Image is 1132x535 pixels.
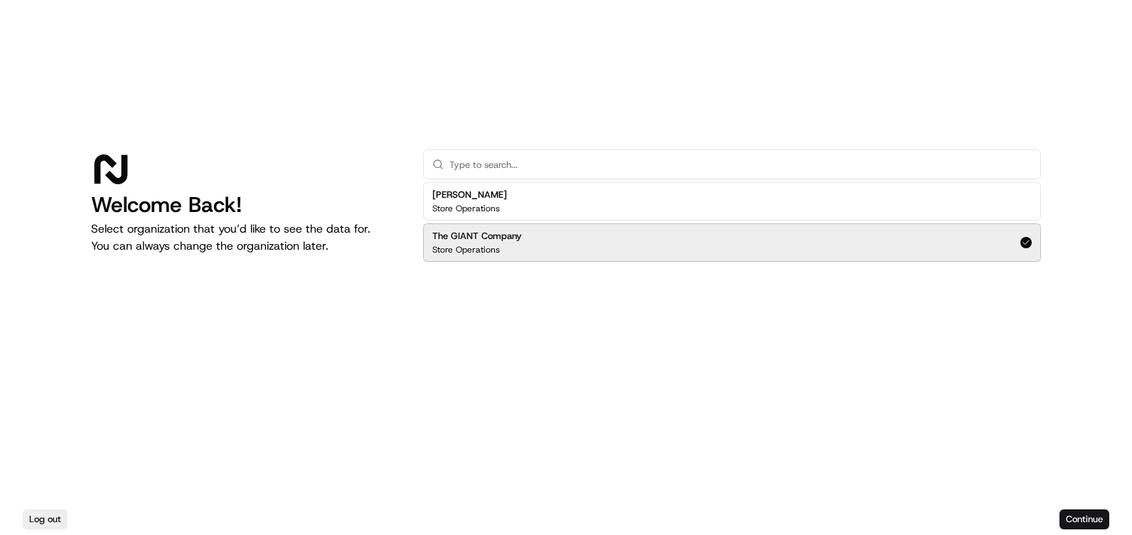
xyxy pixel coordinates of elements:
h1: Welcome Back! [91,192,400,218]
button: Continue [1059,509,1109,529]
div: Suggestions [423,179,1041,265]
p: Select organization that you’d like to see the data for. You can always change the organization l... [91,221,400,255]
h2: The GIANT Company [432,230,522,243]
p: Store Operations [432,244,500,255]
button: Log out [23,509,68,529]
input: Type to search... [449,150,1032,179]
h2: [PERSON_NAME] [432,189,507,201]
p: Store Operations [432,203,500,214]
